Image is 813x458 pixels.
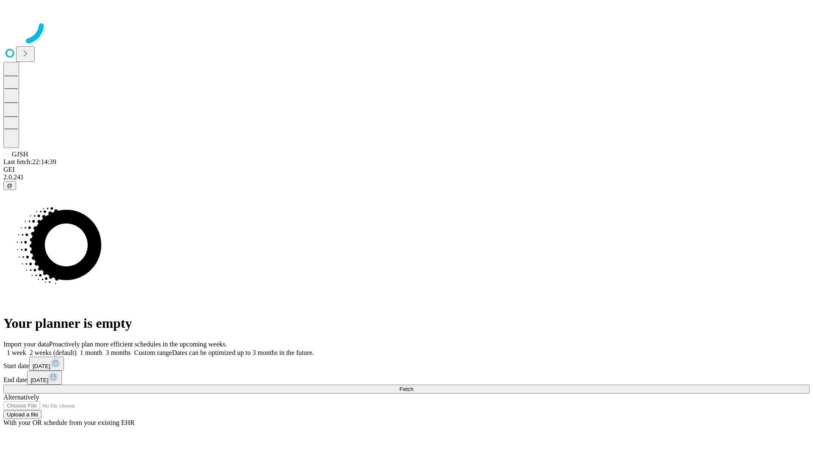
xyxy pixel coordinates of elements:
[3,181,16,190] button: @
[3,385,810,394] button: Fetch
[3,173,810,181] div: 2.0.241
[7,349,26,356] span: 1 week
[3,394,39,401] span: Alternatively
[3,419,135,426] span: With your OR schedule from your existing EHR
[3,341,49,348] span: Import your data
[106,349,131,356] span: 3 months
[3,357,810,371] div: Start date
[172,349,314,356] span: Dates can be optimized up to 3 months in the future.
[3,410,41,419] button: Upload a file
[29,357,64,371] button: [DATE]
[30,377,48,383] span: [DATE]
[399,386,413,392] span: Fetch
[3,371,810,385] div: End date
[33,363,50,369] span: [DATE]
[3,316,810,331] h1: Your planner is empty
[7,182,13,189] span: @
[3,166,810,173] div: GEI
[30,349,77,356] span: 2 weeks (default)
[27,371,62,385] button: [DATE]
[3,158,56,165] span: Last fetch: 22:14:39
[134,349,172,356] span: Custom range
[12,151,28,158] span: GJSH
[80,349,102,356] span: 1 month
[49,341,227,348] span: Proactively plan more efficient schedules in the upcoming weeks.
